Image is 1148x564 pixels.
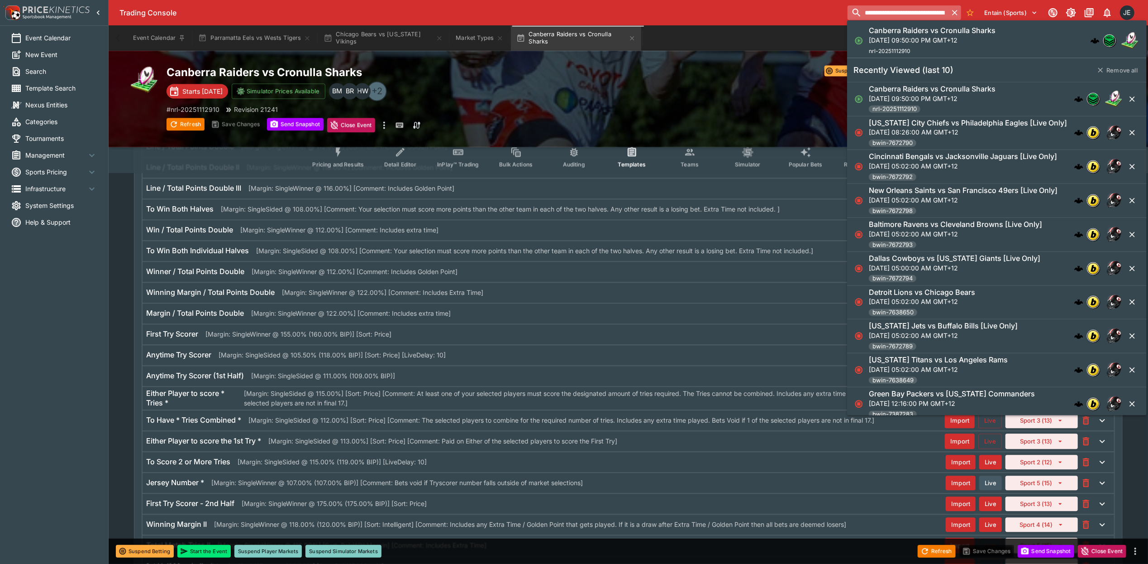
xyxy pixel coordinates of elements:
[979,455,1002,469] button: Live
[511,25,641,51] button: Canberra Raiders vs Cronulla Sharks
[853,64,953,75] h5: Recently Viewed (last 10)
[1121,31,1139,49] img: rugby_league.png
[25,117,97,126] span: Categories
[146,204,214,214] h6: To Win Both Halves
[1105,327,1123,345] img: american_football.png
[23,6,90,13] img: PriceKinetics
[1063,5,1079,21] button: Toggle light/dark mode
[146,288,275,297] h6: Winning Margin / Total Points Double
[869,229,1042,238] p: [DATE] 05:02:00 AM GMT+12
[238,457,427,467] p: [Margin: SingleSided @ 115.00% (119.00% BIP)] [LiveDelay: 10]
[869,321,1018,331] h6: [US_STATE] Jets vs Buffalo Bills [Live Only]
[1087,262,1100,275] div: bwin
[25,167,86,177] span: Sports Pricing
[450,25,509,51] button: Market Types
[23,15,71,19] img: Sportsbook Management
[1087,296,1099,308] img: bwin.png
[918,545,956,558] button: Refresh
[978,434,1002,449] button: Live
[945,538,975,553] button: Import
[1074,162,1083,171] img: logo-cerberus.svg
[1105,225,1123,243] img: american_football.png
[1074,332,1083,341] div: cerberus
[25,33,97,43] span: Event Calendar
[1091,36,1100,45] div: cerberus
[1074,196,1083,205] div: cerberus
[1087,160,1100,173] div: bwin
[618,161,646,168] span: Templates
[146,499,234,508] h6: First Try Scorer - 2nd Half
[978,413,1002,428] button: Live
[25,50,97,59] span: New Event
[1130,546,1141,557] button: more
[1087,161,1099,173] img: bwin.png
[1105,293,1123,311] img: american_football.png
[854,36,863,45] svg: Open
[1105,259,1123,277] img: american_football.png
[251,309,451,318] p: [Margin: SingleWinner @ 122.00%] [Comment: Includes extra time]
[25,83,97,93] span: Template Search
[234,105,278,114] p: Revision 21241
[1087,296,1100,309] div: bwin
[25,67,97,76] span: Search
[1104,34,1115,46] img: nrl.png
[25,217,97,227] span: Help & Support
[25,134,97,143] span: Tournaments
[735,161,760,168] span: Simulator
[1074,365,1083,374] img: logo-cerberus.svg
[146,183,241,193] h6: Line / Total Points Double III
[869,118,1067,127] h6: [US_STATE] City Chiefs vs Philadelphia Eagles [Live Only]
[1087,330,1099,342] img: bwin.png
[1081,5,1097,21] button: Documentation
[979,497,1002,511] button: Live
[146,246,249,255] h6: To Win Both Individual Halves
[384,161,416,168] span: Detail Editor
[146,478,204,487] h6: Jersey Number *
[869,219,1042,229] h6: Baltimore Ravens vs Cleveland Browns [Live Only]
[305,545,381,558] button: Suspend Simulator Markets
[869,84,996,93] h6: Canberra Raiders vs Cronulla Sharks
[1117,3,1137,23] button: James Edlin
[167,118,205,130] button: Refresh
[1074,298,1083,307] div: cerberus
[945,434,975,449] button: Import
[342,83,358,99] div: Ben Raymond
[242,499,427,508] p: [Margin: SingleWinner @ 175.00% (175.00% BIP)] [Sort: Price]
[979,517,1002,532] button: Live
[854,399,863,408] svg: Closed
[854,365,863,374] svg: Closed
[1087,92,1100,105] div: nrl
[146,520,207,529] h6: Winning Margin II
[681,161,699,168] span: Teams
[146,436,261,446] h6: Either Player to score the 1st Try *
[146,415,241,425] h6: To Have * Tries Combined *
[25,184,86,193] span: Infrastructure
[1087,228,1099,240] img: bwin.png
[869,364,1008,374] p: [DATE] 05:02:00 AM GMT+12
[963,5,977,20] button: No Bookmarks
[869,240,916,249] span: bwin-7672793
[869,263,1040,272] p: [DATE] 05:00:00 AM GMT+12
[305,141,951,174] div: Event type filters
[146,371,244,381] h6: Anytime Try Scorer (1st Half)
[146,329,198,339] h6: First Try Scorer
[1074,162,1083,171] div: cerberus
[25,150,86,160] span: Management
[869,105,920,114] span: nrl-20251112910
[854,128,863,137] svg: Closed
[854,298,863,307] svg: Closed
[789,161,823,168] span: Popular Bets
[116,545,174,558] button: Suspend Betting
[1099,5,1115,21] button: Notifications
[946,476,976,490] button: Import
[128,25,191,51] button: Event Calendar
[312,161,364,168] span: Pricing and Results
[824,65,879,76] button: Suspend Betting
[221,204,780,214] p: [Margin: SingleSided @ 108.00%] [Comment: Your selection must score more points than the other te...
[869,172,916,181] span: bwin-7672792
[1005,434,1078,449] button: Sport 3 (13)
[219,350,446,360] p: [Margin: SingleSided @ 105.50% (118.00% BIP)] [Sort: Price] [LiveDelay: 10]
[437,161,479,168] span: InPlay™ Trading
[177,545,231,558] button: Start the Event
[1087,363,1100,376] div: bwin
